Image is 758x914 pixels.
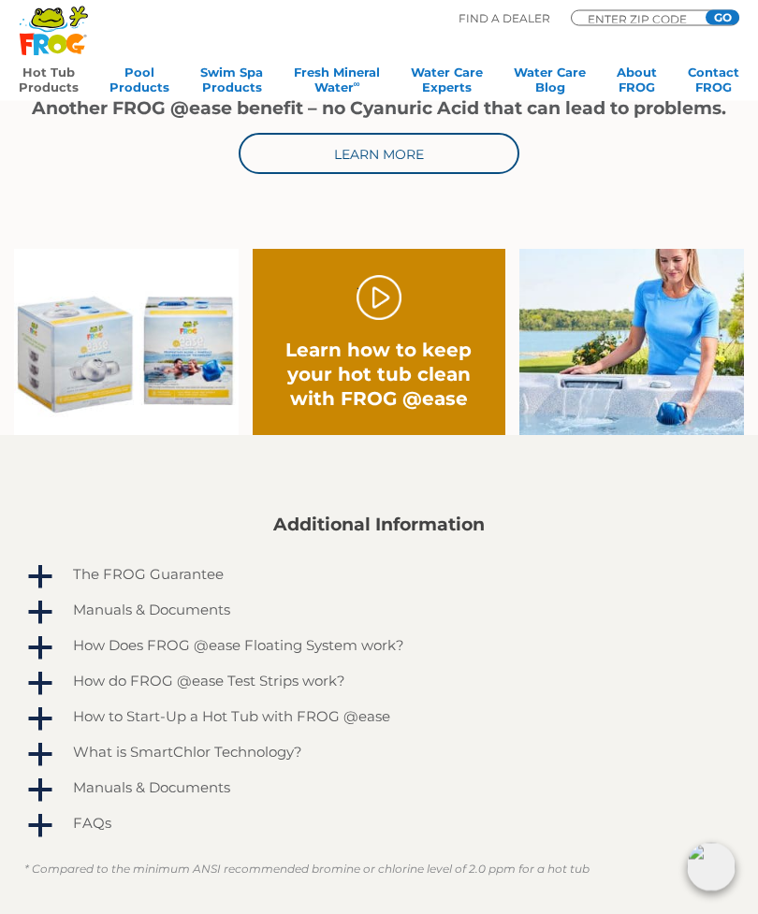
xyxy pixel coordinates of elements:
[26,600,54,628] span: a
[24,811,734,841] a: a FAQs
[519,250,744,436] img: fpo-flippin-frog-2
[706,10,739,25] input: GO
[24,863,590,877] em: * Compared to the minimum ANSI recommended bromine or chlorine level of 2.0 ppm for a hot tub
[24,598,734,628] a: a Manuals & Documents
[357,276,401,321] a: Play Video
[24,740,734,770] a: a What is SmartChlor Technology?
[73,674,345,689] h4: How do FROG @ease Test Strips work?
[26,671,54,699] span: a
[586,14,698,23] input: Zip Code Form
[459,10,550,27] p: Find A Dealer
[294,65,380,102] a: Fresh MineralWater∞
[20,99,738,120] h1: Another FROG @ease benefit – no Cyanuric Acid that can lead to problems.
[688,65,739,102] a: ContactFROG
[73,567,224,583] h4: The FROG Guarantee
[73,816,111,832] h4: FAQs
[73,780,230,796] h4: Manuals & Documents
[73,745,302,761] h4: What is SmartChlor Technology?
[617,65,657,102] a: AboutFROG
[200,65,263,102] a: Swim SpaProducts
[26,706,54,734] span: a
[73,638,404,654] h4: How Does FROG @ease Floating System work?
[73,709,390,725] h4: How to Start-Up a Hot Tub with FROG @ease
[26,777,54,805] span: a
[24,669,734,699] a: a How do FROG @ease Test Strips work?
[14,250,239,436] img: Ease Packaging
[278,339,480,412] h2: Learn how to keep your hot tub clean with FROG @ease
[24,515,734,536] h2: Additional Information
[354,79,360,89] sup: ∞
[24,776,734,805] a: a Manuals & Documents
[239,134,519,175] a: Learn More
[26,564,54,592] span: a
[26,742,54,770] span: a
[19,65,79,102] a: Hot TubProducts
[24,633,734,663] a: a How Does FROG @ease Floating System work?
[109,65,169,102] a: PoolProducts
[26,635,54,663] span: a
[411,65,483,102] a: Water CareExperts
[24,704,734,734] a: a How to Start-Up a Hot Tub with FROG @ease
[73,602,230,618] h4: Manuals & Documents
[26,813,54,841] span: a
[514,65,586,102] a: Water CareBlog
[24,562,734,592] a: a The FROG Guarantee
[687,843,736,892] img: openIcon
